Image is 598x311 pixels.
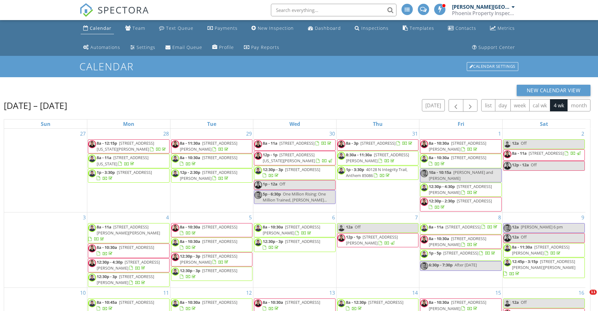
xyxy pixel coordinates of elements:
a: 8:30a - 11:30a [STREET_ADDRESS][PERSON_NAME] [346,152,409,164]
span: 12p - 2:30p [180,169,200,175]
span: [STREET_ADDRESS] [202,224,237,230]
img: screenshot_20250123_160516_messages.jpg [504,244,511,252]
span: 12p - 1p [263,152,277,158]
div: Profile [219,44,234,50]
img: screenshot_20250123_160403_messages.jpg [171,140,179,148]
img: screenshot_20250123_160403_messages.jpg [171,224,179,232]
a: 12:30p - 4:30p [STREET_ADDRESS][PERSON_NAME] [97,259,160,271]
span: 1p - 5p [429,250,441,256]
a: Dashboard [305,23,343,34]
a: 8a - 10:30a [STREET_ADDRESS] [88,244,170,258]
span: [STREET_ADDRESS][PERSON_NAME] [429,140,486,152]
img: screenshot_20250123_160516_messages.jpg [171,239,179,246]
a: 12:30p - 4:30p [STREET_ADDRESS][PERSON_NAME] [429,184,492,195]
div: [PERSON_NAME][GEOGRAPHIC_DATA] [452,4,510,10]
span: 12p - 1p [346,234,361,240]
a: 8a - 11:30a [STREET_ADDRESS][PERSON_NAME] [171,139,253,153]
span: [STREET_ADDRESS] [529,150,564,156]
a: Monday [122,120,136,128]
a: SPECTORA [79,8,149,22]
span: [STREET_ADDRESS][PERSON_NAME] [429,236,486,247]
span: [STREET_ADDRESS][PERSON_NAME] [97,259,160,271]
a: 8a - 10:30a [STREET_ADDRESS][PERSON_NAME] [420,139,502,153]
span: 8a - 10:30a [429,140,449,146]
a: 12p - 1p [STREET_ADDRESS][PERSON_NAME] [337,233,419,247]
span: 12:30p - 3p [97,274,117,279]
div: Email Queue [172,44,202,50]
span: 12:30p - 4:30p [97,259,123,265]
td: Go to August 4, 2025 [87,212,170,288]
a: 8a - 11:30a [STREET_ADDRESS][PERSON_NAME] [180,140,237,152]
span: [STREET_ADDRESS][PERSON_NAME] [346,234,398,246]
a: Contacts [445,23,479,34]
span: 12p - 12a [512,162,529,168]
a: Payments [205,23,240,34]
div: Automations [90,44,120,50]
a: 12p - 1p [STREET_ADDRESS][US_STATE][PERSON_NAME] [263,152,333,164]
button: 4 wk [550,99,568,111]
a: Inspections [352,23,391,34]
td: Go to July 29, 2025 [170,129,253,212]
a: 8a - 11a [STREET_ADDRESS] [512,150,582,156]
span: 1p - 12a [263,181,277,187]
a: Go to August 13, 2025 [328,288,336,298]
a: Go to August 2, 2025 [580,129,585,139]
div: Calendar Settings [467,62,518,71]
span: [STREET_ADDRESS][US_STATE][PERSON_NAME] [97,140,154,152]
img: screenshot_20250123_160516_messages.jpg [504,259,511,266]
img: screenshot_20250123_160516_messages.jpg [88,169,96,177]
span: [STREET_ADDRESS] [451,155,486,160]
img: screenshot_20250123_160403_messages.jpg [504,150,511,158]
span: 12a [512,140,519,146]
a: Company Profile [210,42,236,53]
img: screenshot_20250123_160403_messages.jpg [171,253,179,261]
iframe: Intercom live chat [577,290,592,305]
img: screenshot_20250123_160516_messages.jpg [88,274,96,282]
span: [STREET_ADDRESS][PERSON_NAME] [512,244,569,256]
span: [STREET_ADDRESS] [202,299,237,305]
span: 8a - 10:30a [429,236,449,241]
span: 12a [512,224,519,230]
div: Team [132,25,145,31]
a: 12:30p - 3p [STREET_ADDRESS][PERSON_NAME] [97,274,154,285]
a: 8a - 11a [STREET_ADDRESS] [429,224,498,230]
a: 8a - 10:30a [STREET_ADDRESS] [420,154,502,168]
a: Go to July 28, 2025 [162,129,170,139]
a: Go to August 15, 2025 [494,288,502,298]
img: screenshot_20250123_160516_messages.jpg [171,299,179,307]
a: Go to August 11, 2025 [162,288,170,298]
span: 8a - 10:30a [97,244,117,250]
span: [STREET_ADDRESS][PERSON_NAME] [346,152,409,164]
span: Off [355,224,361,230]
td: Go to August 6, 2025 [253,212,337,288]
span: 12a [346,224,353,230]
span: [STREET_ADDRESS] [445,224,481,230]
div: Calendar [90,25,111,31]
a: 12:30p - 3p [STREET_ADDRESS] [263,239,320,250]
a: 8a - 10:30a [STREET_ADDRESS] [171,154,253,168]
span: [STREET_ADDRESS] [202,155,237,160]
span: 8a - 11a [97,224,111,230]
button: week [510,99,530,111]
span: 8a - 3p [346,140,358,146]
img: screenshot_20250123_160516_messages.jpg [420,155,428,163]
a: Sunday [40,120,52,128]
a: 1p - 3:30p [STREET_ADDRESS] [88,169,170,183]
span: Off [531,162,537,168]
span: 8a - 11:30a [180,140,200,146]
span: 8a - 11:30a [512,244,532,250]
a: 8a - 10:30a [STREET_ADDRESS][PERSON_NAME] [254,223,336,237]
a: 8a - 10:30a [STREET_ADDRESS][PERSON_NAME] [263,224,320,236]
a: Go to August 1, 2025 [497,129,502,139]
a: 8a - 11a [STREET_ADDRESS] [503,149,585,161]
img: screenshot_20250123_160516_messages.jpg [337,224,345,232]
span: [STREET_ADDRESS] [202,239,237,244]
a: 8a - 11a [STREET_ADDRESS][PERSON_NAME][PERSON_NAME] [88,223,170,244]
a: 8a - 11a [STREET_ADDRESS] [254,139,336,151]
span: [PERSON_NAME] 6 pm [521,224,563,230]
img: screenshot_20250123_160516_messages.jpg [171,155,179,163]
a: 12:30p - 3p [STREET_ADDRESS] [171,267,253,281]
a: Go to August 5, 2025 [248,212,253,223]
button: month [567,99,590,111]
a: Go to August 9, 2025 [580,212,585,223]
